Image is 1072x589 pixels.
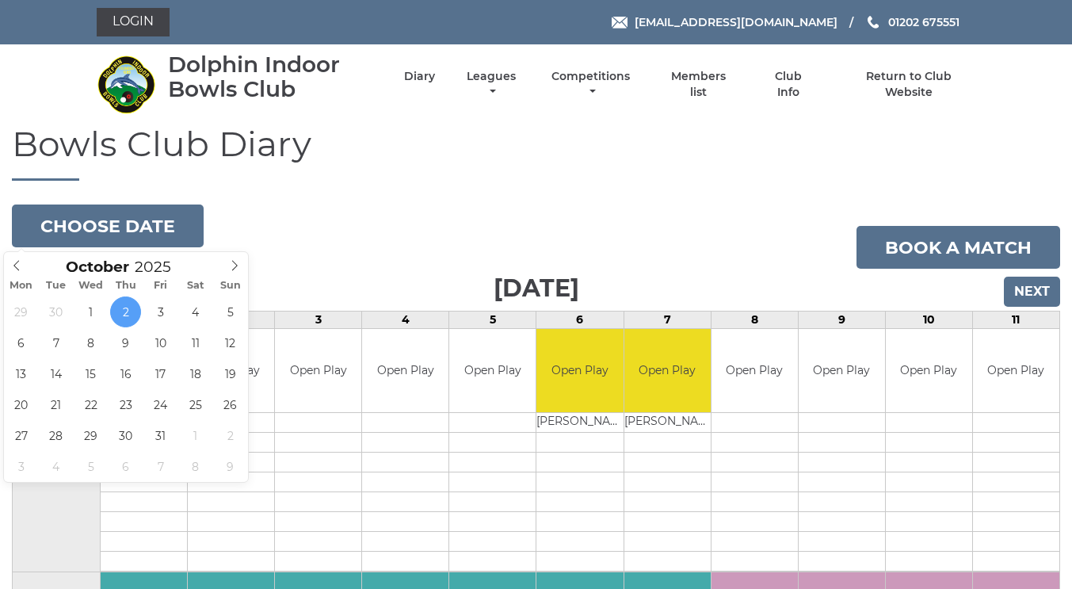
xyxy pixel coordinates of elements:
[180,389,211,420] span: October 25, 2025
[612,17,628,29] img: Email
[74,281,109,291] span: Wed
[885,312,972,329] td: 10
[463,69,520,100] a: Leagues
[178,281,213,291] span: Sat
[145,296,176,327] span: October 3, 2025
[97,55,156,114] img: Dolphin Indoor Bowls Club
[6,451,36,482] span: November 3, 2025
[145,389,176,420] span: October 24, 2025
[40,389,71,420] span: October 21, 2025
[763,69,814,100] a: Club Info
[275,312,362,329] td: 3
[110,296,141,327] span: October 2, 2025
[624,412,711,432] td: [PERSON_NAME]
[40,296,71,327] span: September 30, 2025
[143,281,178,291] span: Fri
[213,281,248,291] span: Sun
[129,258,191,276] input: Scroll to increment
[6,358,36,389] span: October 13, 2025
[799,329,885,412] td: Open Play
[798,312,885,329] td: 9
[215,358,246,389] span: October 19, 2025
[75,389,106,420] span: October 22, 2025
[635,15,837,29] span: [EMAIL_ADDRESS][DOMAIN_NAME]
[109,281,143,291] span: Thu
[180,451,211,482] span: November 8, 2025
[449,329,536,412] td: Open Play
[888,15,959,29] span: 01202 675551
[841,69,975,100] a: Return to Club Website
[39,281,74,291] span: Tue
[548,69,635,100] a: Competitions
[215,389,246,420] span: October 26, 2025
[75,358,106,389] span: October 15, 2025
[624,329,711,412] td: Open Play
[145,451,176,482] span: November 7, 2025
[168,52,376,101] div: Dolphin Indoor Bowls Club
[536,412,623,432] td: [PERSON_NAME]
[75,420,106,451] span: October 29, 2025
[865,13,959,31] a: Phone us 01202 675551
[624,312,711,329] td: 7
[215,451,246,482] span: November 9, 2025
[6,420,36,451] span: October 27, 2025
[449,312,536,329] td: 5
[180,327,211,358] span: October 11, 2025
[215,327,246,358] span: October 12, 2025
[145,358,176,389] span: October 17, 2025
[40,327,71,358] span: October 7, 2025
[6,389,36,420] span: October 20, 2025
[97,8,170,36] a: Login
[40,358,71,389] span: October 14, 2025
[180,358,211,389] span: October 18, 2025
[110,420,141,451] span: October 30, 2025
[612,13,837,31] a: Email [EMAIL_ADDRESS][DOMAIN_NAME]
[275,329,361,412] td: Open Play
[75,296,106,327] span: October 1, 2025
[362,312,449,329] td: 4
[75,451,106,482] span: November 5, 2025
[110,327,141,358] span: October 9, 2025
[4,281,39,291] span: Mon
[662,69,734,100] a: Members list
[75,327,106,358] span: October 8, 2025
[6,296,36,327] span: September 29, 2025
[215,420,246,451] span: November 2, 2025
[711,329,798,412] td: Open Play
[1004,277,1060,307] input: Next
[145,327,176,358] span: October 10, 2025
[145,420,176,451] span: October 31, 2025
[12,205,204,247] button: Choose date
[711,312,798,329] td: 8
[536,329,623,412] td: Open Play
[180,296,211,327] span: October 4, 2025
[180,420,211,451] span: November 1, 2025
[110,358,141,389] span: October 16, 2025
[973,329,1059,412] td: Open Play
[886,329,972,412] td: Open Play
[110,389,141,420] span: October 23, 2025
[6,327,36,358] span: October 6, 2025
[40,451,71,482] span: November 4, 2025
[536,312,624,329] td: 6
[856,226,1060,269] a: Book a match
[972,312,1059,329] td: 11
[215,296,246,327] span: October 5, 2025
[110,451,141,482] span: November 6, 2025
[868,16,879,29] img: Phone us
[66,260,129,275] span: Scroll to increment
[12,124,1060,181] h1: Bowls Club Diary
[40,420,71,451] span: October 28, 2025
[362,329,448,412] td: Open Play
[404,69,435,84] a: Diary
